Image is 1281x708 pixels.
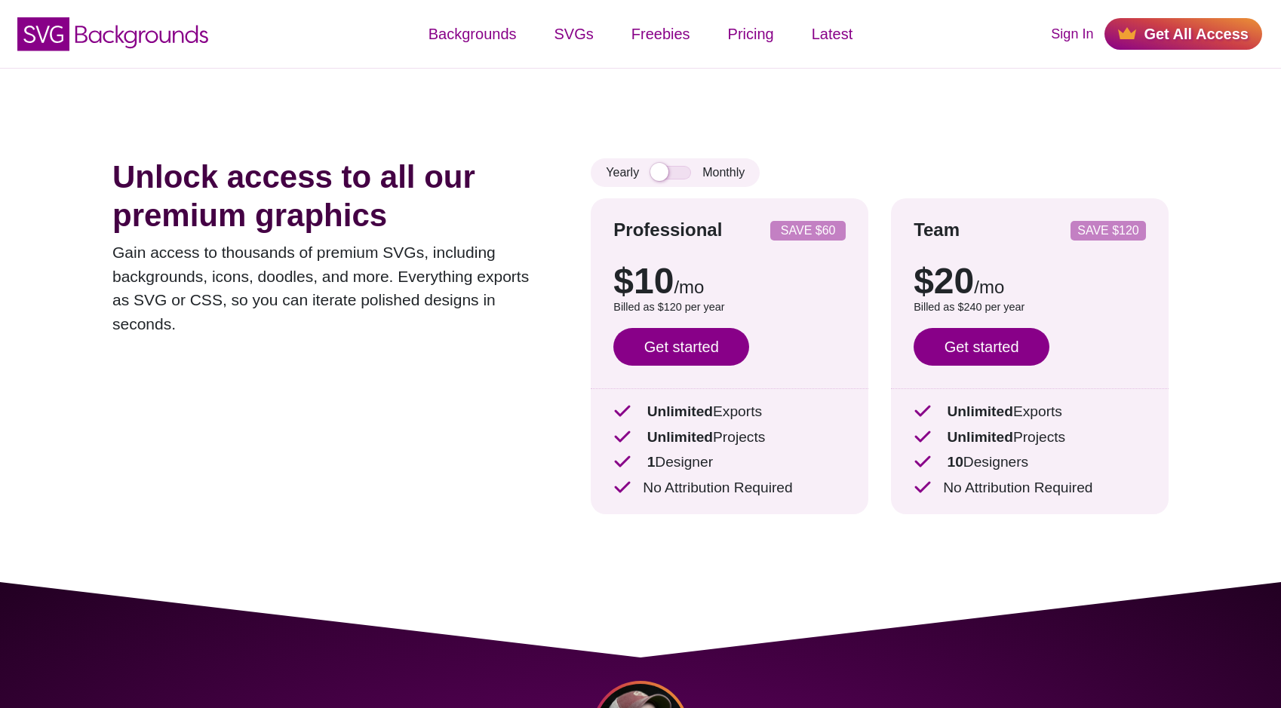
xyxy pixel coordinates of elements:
strong: Unlimited [647,429,713,445]
a: Get started [914,328,1049,366]
strong: Unlimited [947,429,1012,445]
a: Get All Access [1104,18,1262,50]
p: No Attribution Required [613,477,846,499]
p: Gain access to thousands of premium SVGs, including backgrounds, icons, doodles, and more. Everyt... [112,241,545,336]
a: SVGs [536,11,613,57]
p: Designers [914,452,1146,474]
h1: Unlock access to all our premium graphics [112,158,545,234]
a: Get started [613,328,749,366]
p: SAVE $60 [776,225,840,237]
p: No Attribution Required [914,477,1146,499]
strong: Unlimited [947,403,1012,419]
strong: 1 [647,454,656,470]
p: Projects [914,427,1146,449]
a: Freebies [613,11,709,57]
a: Latest [793,11,871,57]
p: Projects [613,427,846,449]
p: Exports [613,401,846,423]
p: Billed as $240 per year [914,299,1146,316]
strong: 10 [947,454,963,470]
p: Designer [613,452,846,474]
a: Backgrounds [410,11,536,57]
span: /mo [974,277,1004,297]
p: SAVE $120 [1077,225,1140,237]
div: Yearly Monthly [591,158,760,187]
p: $20 [914,263,1146,299]
span: /mo [674,277,704,297]
a: Sign In [1051,24,1093,44]
p: Exports [914,401,1146,423]
p: Billed as $120 per year [613,299,846,316]
strong: Team [914,219,960,240]
strong: Professional [613,219,722,240]
strong: Unlimited [647,403,713,419]
p: $10 [613,263,846,299]
a: Pricing [709,11,793,57]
